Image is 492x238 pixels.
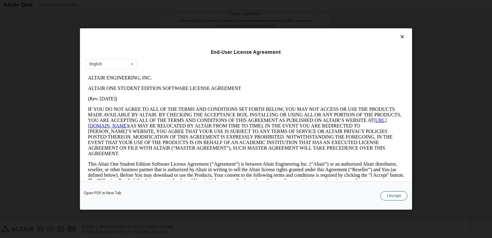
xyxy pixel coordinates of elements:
p: (Rev. [DATE]) [2,23,319,29]
button: I Accept [380,191,407,200]
a: Open PDF in New Tab [84,191,121,195]
div: End-User License Agreement [85,49,407,55]
a: [URL][DOMAIN_NAME] [2,45,301,56]
p: ALTAIR ENGINEERING, INC. [2,2,319,8]
p: IF YOU DO NOT AGREE TO ALL OF THE TERMS AND CONDITIONS SET FORTH BELOW, YOU MAY NOT ACCESS OR USE... [2,34,319,84]
div: English [89,62,102,66]
p: This Altair One Student Edition Software License Agreement (“Agreement”) is between Altair Engine... [2,89,319,111]
p: ALTAIR ONE STUDENT EDITION SOFTWARE LICENSE AGREEMENT [2,13,319,18]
